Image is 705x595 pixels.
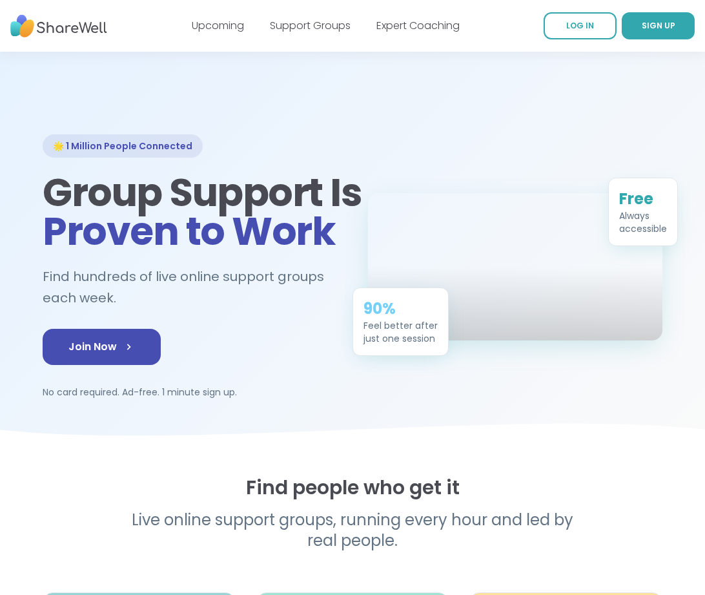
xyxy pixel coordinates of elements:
div: Always accessible [619,209,667,235]
span: Join Now [68,339,135,355]
div: Free [619,188,667,209]
div: 🌟 1 Million People Connected [43,134,203,158]
h2: Find hundreds of live online support groups each week. [43,266,337,308]
a: SIGN UP [622,12,695,39]
p: No card required. Ad-free. 1 minute sign up. [43,386,337,399]
div: Feel better after just one session [363,318,438,344]
a: LOG IN [544,12,617,39]
span: LOG IN [566,20,594,31]
h1: Group Support Is [43,173,337,251]
h2: Find people who get it [43,476,662,499]
span: Proven to Work [43,204,335,258]
p: Live online support groups, running every hour and led by real people. [105,510,600,551]
a: Join Now [43,329,161,365]
img: ShareWell Nav Logo [10,8,107,44]
a: Support Groups [270,18,351,33]
div: 90% [363,298,438,318]
a: Upcoming [192,18,244,33]
span: SIGN UP [642,20,675,31]
a: Expert Coaching [376,18,460,33]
